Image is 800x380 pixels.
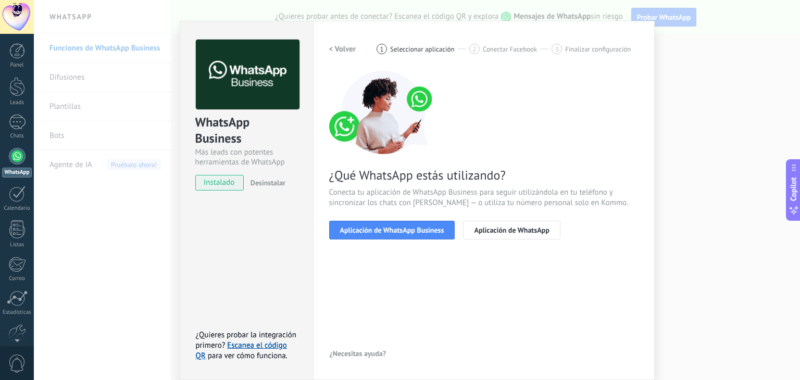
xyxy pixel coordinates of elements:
div: Más leads con potentes herramientas de WhatsApp [195,147,298,167]
div: Calendario [2,205,32,212]
img: connect number [329,71,439,154]
span: para ver cómo funciona. [208,351,287,361]
img: logo_main.png [196,40,299,110]
span: Copilot [789,178,799,201]
button: < Volver [329,40,356,58]
span: ¿Necesitas ayuda? [330,350,386,357]
button: Desinstalar [246,175,285,191]
span: ¿Qué WhatsApp estás utilizando? [329,167,639,183]
span: Conecta tu aplicación de WhatsApp Business para seguir utilizándola en tu teléfono y sincronizar ... [329,187,639,208]
div: Panel [2,62,32,69]
div: Estadísticas [2,309,32,316]
span: Desinstalar [251,178,285,187]
a: Escanea el código QR [196,340,287,361]
div: Listas [2,242,32,248]
span: instalado [196,175,243,191]
span: Aplicación de WhatsApp Business [340,226,444,234]
span: Conectar Facebook [483,45,537,53]
span: Aplicación de WhatsApp [474,226,549,234]
span: 2 [472,45,476,54]
button: Aplicación de WhatsApp Business [329,221,455,239]
span: ¿Quieres probar la integración primero? [196,330,297,350]
span: Finalizar configuración [565,45,631,53]
div: Chats [2,133,32,140]
div: Leads [2,99,32,106]
h2: < Volver [329,44,356,54]
div: Correo [2,275,32,282]
span: 1 [380,45,384,54]
div: WhatsApp Business [195,114,298,147]
button: ¿Necesitas ayuda? [329,346,387,361]
span: Seleccionar aplicación [390,45,455,53]
button: Aplicación de WhatsApp [463,221,560,239]
div: WhatsApp [2,168,32,178]
span: 3 [555,45,559,54]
